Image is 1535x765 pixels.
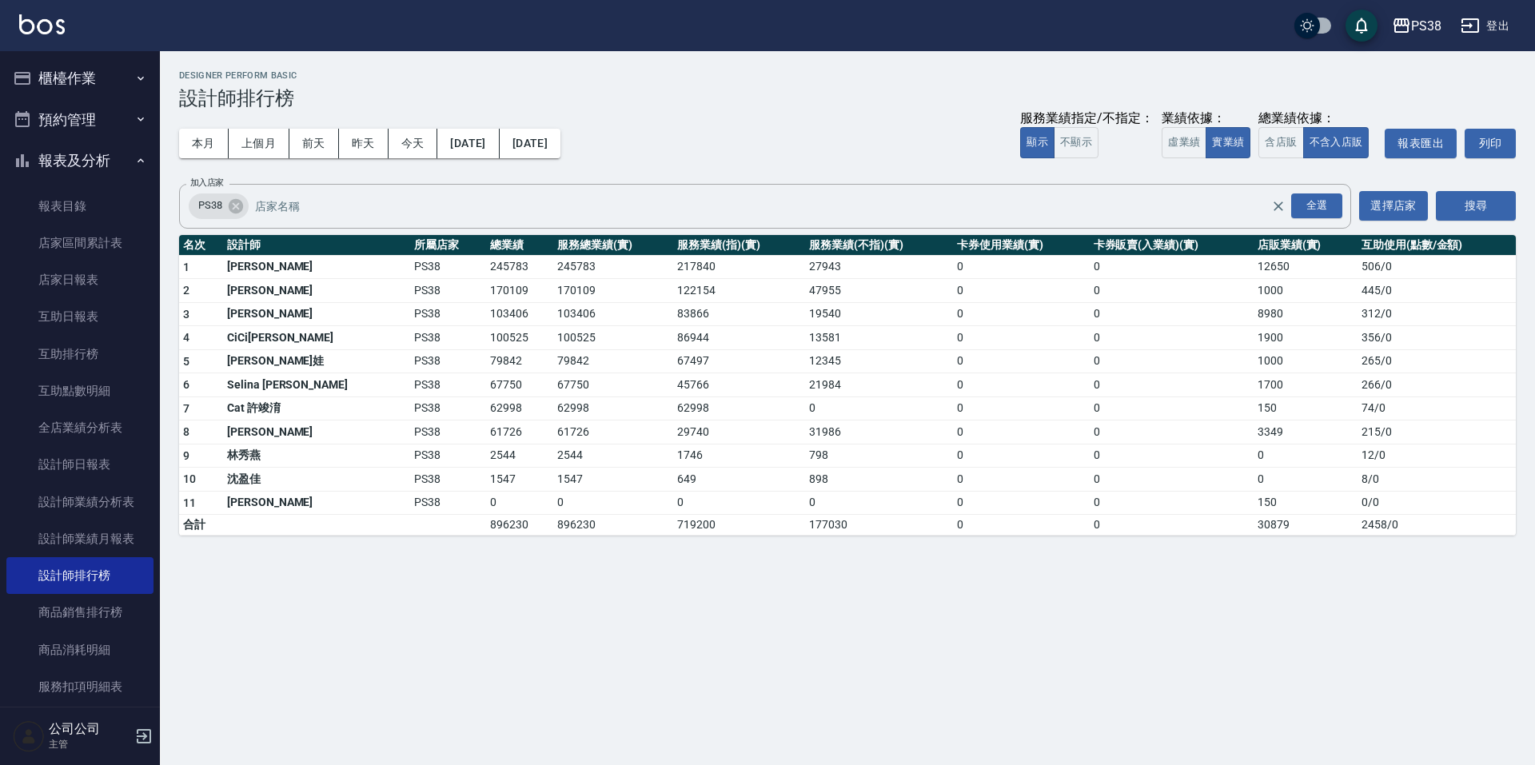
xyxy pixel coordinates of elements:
td: 0 [1090,349,1254,373]
td: 150 [1254,396,1358,420]
td: 0 [1090,444,1254,468]
td: PS38 [410,326,487,350]
td: 79842 [486,349,553,373]
td: 0 [953,515,1090,536]
th: 服務總業績(實) [553,235,673,256]
a: 設計師排行榜 [6,557,153,594]
td: PS38 [410,444,487,468]
td: 0 [953,279,1090,303]
td: 0 [1090,279,1254,303]
button: 顯示 [1020,127,1055,158]
td: 0 [1090,420,1254,444]
td: 12650 [1254,255,1358,279]
a: 設計師業績分析表 [6,484,153,520]
td: 45766 [673,373,805,397]
button: 不顯示 [1054,127,1098,158]
button: 不含入店販 [1303,127,1370,158]
button: Open [1288,190,1346,221]
td: 林秀燕 [223,444,410,468]
td: 1547 [553,468,673,492]
button: 今天 [389,129,438,158]
a: 商品銷售排行榜 [6,594,153,631]
div: 服務業績指定/不指定： [1020,110,1154,127]
button: 前天 [289,129,339,158]
td: 13581 [805,326,953,350]
td: 0 [1090,255,1254,279]
td: 103406 [553,302,673,326]
td: 0 [553,491,673,515]
td: 100525 [553,326,673,350]
td: 0 [953,491,1090,515]
th: 服務業績(不指)(實) [805,235,953,256]
a: 商品消耗明細 [6,632,153,668]
td: 445 / 0 [1358,279,1516,303]
button: 實業績 [1206,127,1250,158]
button: 昨天 [339,129,389,158]
td: 2544 [486,444,553,468]
td: 30879 [1254,515,1358,536]
td: 150 [1254,491,1358,515]
td: PS38 [410,468,487,492]
th: 卡券使用業績(實) [953,235,1090,256]
td: 506 / 0 [1358,255,1516,279]
a: 店販抽成明細 [6,705,153,742]
button: [DATE] [437,129,499,158]
td: 沈盈佳 [223,468,410,492]
td: PS38 [410,420,487,444]
span: PS38 [189,197,232,213]
th: 所屬店家 [410,235,487,256]
td: 0 [953,255,1090,279]
td: 719200 [673,515,805,536]
td: 0 [953,444,1090,468]
span: 1 [183,261,189,273]
td: 0 [1090,468,1254,492]
td: 0 [1090,396,1254,420]
h3: 設計師排行榜 [179,87,1516,110]
button: 列印 [1465,129,1516,158]
button: 虛業績 [1162,127,1206,158]
td: 1000 [1254,349,1358,373]
span: 4 [183,331,189,344]
td: 1000 [1254,279,1358,303]
td: 798 [805,444,953,468]
td: 0 [953,420,1090,444]
a: 設計師日報表 [6,446,153,483]
td: 0 [673,491,805,515]
td: PS38 [410,349,487,373]
th: 互助使用(點數/金額) [1358,235,1516,256]
button: 含店販 [1258,127,1303,158]
td: 74 / 0 [1358,396,1516,420]
th: 設計師 [223,235,410,256]
span: 11 [183,496,197,509]
button: 登出 [1454,11,1516,41]
a: 店家日報表 [6,261,153,298]
button: Clear [1267,195,1290,217]
div: 總業績依據： [1258,110,1377,127]
td: [PERSON_NAME] [223,420,410,444]
td: [PERSON_NAME] [223,302,410,326]
div: PS38 [189,193,249,219]
td: 29740 [673,420,805,444]
td: 1700 [1254,373,1358,397]
td: 0 [486,491,553,515]
button: 預約管理 [6,99,153,141]
td: 1746 [673,444,805,468]
td: 2458 / 0 [1358,515,1516,536]
p: 主管 [49,737,130,751]
td: 0 [1090,302,1254,326]
td: 898 [805,468,953,492]
td: [PERSON_NAME] [223,279,410,303]
td: 0 [953,302,1090,326]
td: 170109 [553,279,673,303]
td: 12345 [805,349,953,373]
td: 245783 [486,255,553,279]
td: PS38 [410,396,487,420]
td: 312 / 0 [1358,302,1516,326]
td: 266 / 0 [1358,373,1516,397]
button: PS38 [1385,10,1448,42]
td: 100525 [486,326,553,350]
td: 170109 [486,279,553,303]
table: a dense table [179,235,1516,536]
td: 356 / 0 [1358,326,1516,350]
td: Cat 許竣淯 [223,396,410,420]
